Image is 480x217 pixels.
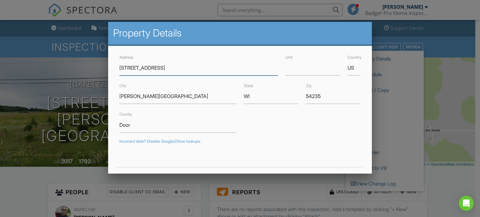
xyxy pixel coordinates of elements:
label: City [119,83,127,88]
label: Unit [285,55,292,60]
div: Open Intercom Messenger [459,196,474,211]
label: County [119,112,132,116]
label: Country [347,55,362,60]
h2: Property Details [113,27,367,39]
label: Zip [306,83,312,88]
div: Incorrect data? Disable Google/Zillow lookups. [119,139,361,144]
label: Address [119,55,133,60]
label: State [244,83,253,88]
